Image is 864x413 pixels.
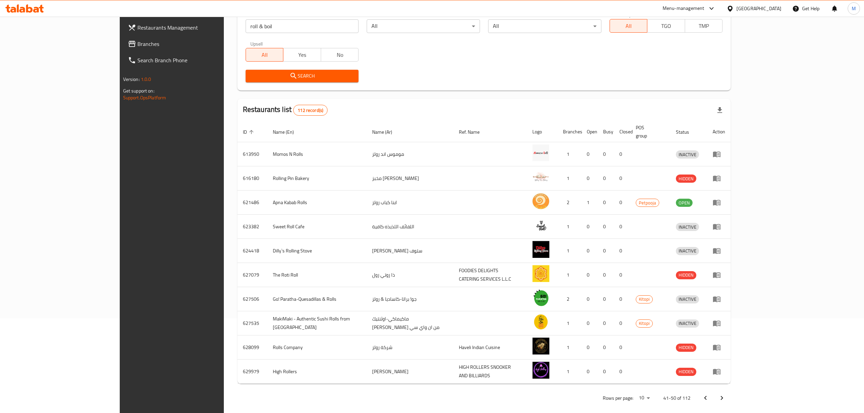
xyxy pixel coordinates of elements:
[581,360,598,384] td: 0
[713,222,725,231] div: Menu
[122,19,264,36] a: Restaurants Management
[267,311,367,335] td: MakiMaki - Authentic Sushi Rolls from [GEOGRAPHIC_DATA]
[267,166,367,191] td: Rolling Pin Bakery
[614,12,631,17] label: Delivery
[488,19,601,33] div: All
[367,191,453,215] td: ابنا كباب رولز
[736,5,781,12] div: [GEOGRAPHIC_DATA]
[614,191,630,215] td: 0
[532,289,549,306] img: Go! Paratha-Quesadillas & Rolls
[532,362,549,379] img: High Rollers
[676,175,696,183] span: HIDDEN
[527,121,558,142] th: Logo
[558,287,581,311] td: 2
[532,217,549,234] img: Sweet Roll Cafe
[713,198,725,206] div: Menu
[713,343,725,351] div: Menu
[267,360,367,384] td: High Rollers
[246,48,284,62] button: All
[676,368,696,376] div: HIDDEN
[558,215,581,239] td: 1
[713,367,725,376] div: Menu
[614,335,630,360] td: 0
[267,287,367,311] td: Go! Paratha-Quesadillas & Rolls
[697,390,714,406] button: Previous page
[367,311,453,335] td: ماكيماكي-اوثنتيك [PERSON_NAME] من ان واي سي
[532,337,549,354] img: Rolls Company
[249,50,281,60] span: All
[123,75,140,84] span: Version:
[676,344,696,352] div: HIDDEN
[598,263,614,287] td: 0
[614,121,630,142] th: Closed
[636,393,652,403] div: Rows per page:
[123,93,166,102] a: Support.OpsPlatform
[636,295,652,303] span: Kitopi
[636,199,659,207] span: Petpooja
[714,390,730,406] button: Next page
[598,239,614,263] td: 0
[246,70,359,82] button: Search
[558,263,581,287] td: 1
[676,319,699,328] div: INACTIVE
[581,263,598,287] td: 0
[676,150,699,159] div: INACTIVE
[367,215,453,239] td: اللفائف اللذيذه كافية
[676,223,699,231] span: INACTIVE
[367,19,480,33] div: All
[453,360,527,384] td: HIGH ROLLERS SNOOKER AND BILLIARDS
[367,287,453,311] td: جو! براتا-كاساديا & رولز
[237,121,731,384] table: enhanced table
[558,121,581,142] th: Branches
[267,335,367,360] td: Rolls Company
[598,215,614,239] td: 0
[676,128,698,136] span: Status
[581,142,598,166] td: 0
[367,263,453,287] td: ذا روتي رول
[137,40,259,48] span: Branches
[598,191,614,215] td: 0
[598,142,614,166] td: 0
[558,166,581,191] td: 1
[614,311,630,335] td: 0
[123,86,154,95] span: Get support on:
[137,56,259,64] span: Search Branch Phone
[676,247,699,255] span: INACTIVE
[676,319,699,327] span: INACTIVE
[558,239,581,263] td: 1
[647,19,685,33] button: TGO
[294,107,327,114] span: 112 record(s)
[321,48,359,62] button: No
[598,335,614,360] td: 0
[598,121,614,142] th: Busy
[713,295,725,303] div: Menu
[243,128,256,136] span: ID
[713,150,725,158] div: Menu
[267,191,367,215] td: Apna Kabab Rolls
[676,295,699,303] span: INACTIVE
[614,360,630,384] td: 0
[581,335,598,360] td: 0
[581,311,598,335] td: 0
[367,142,453,166] td: موموس اند رولز
[852,5,856,12] span: M
[372,128,401,136] span: Name (Ar)
[558,311,581,335] td: 1
[250,41,263,46] label: Upsell
[713,247,725,255] div: Menu
[267,142,367,166] td: Momos N Rolls
[614,166,630,191] td: 0
[367,239,453,263] td: [PERSON_NAME] ستوف
[367,335,453,360] td: شركة رولز
[713,271,725,279] div: Menu
[598,166,614,191] td: 0
[603,394,633,402] p: Rows per page:
[246,19,359,33] input: Search for restaurant name or ID..
[598,360,614,384] td: 0
[713,319,725,327] div: Menu
[267,263,367,287] td: The Roti Roll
